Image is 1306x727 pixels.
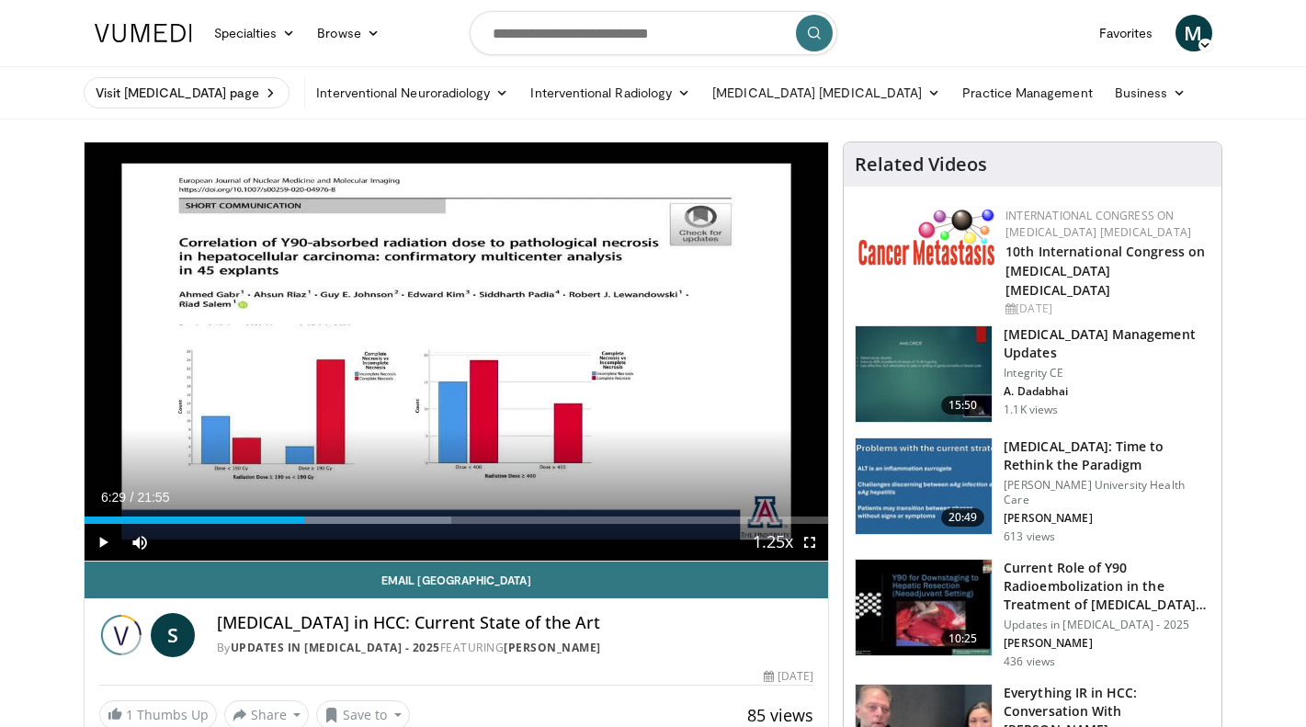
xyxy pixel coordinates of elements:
[95,24,192,42] img: VuMedi Logo
[121,524,158,561] button: Mute
[747,704,813,726] span: 85 views
[306,15,391,51] a: Browse
[1004,478,1210,507] p: [PERSON_NAME] University Health Care
[85,524,121,561] button: Play
[1004,559,1210,614] h3: Current Role of Y90 Radioembolization in the Treatment of [MEDICAL_DATA]…
[701,74,951,111] a: [MEDICAL_DATA] [MEDICAL_DATA]
[1004,511,1210,526] p: [PERSON_NAME]
[470,11,837,55] input: Search topics, interventions
[519,74,701,111] a: Interventional Radiology
[858,208,996,266] img: 6ff8bc22-9509-4454-a4f8-ac79dd3b8976.png.150x105_q85_autocrop_double_scale_upscale_version-0.2.png
[941,508,985,527] span: 20:49
[1004,636,1210,651] p: [PERSON_NAME]
[1004,384,1210,399] p: A. Dadabhai
[1004,403,1058,417] p: 1.1K views
[131,490,134,505] span: /
[855,153,987,176] h4: Related Videos
[764,668,813,685] div: [DATE]
[84,77,290,108] a: Visit [MEDICAL_DATA] page
[126,706,133,723] span: 1
[203,15,307,51] a: Specialties
[85,562,829,598] a: Email [GEOGRAPHIC_DATA]
[1005,243,1205,299] a: 10th International Congress on [MEDICAL_DATA] [MEDICAL_DATA]
[1088,15,1164,51] a: Favorites
[1004,654,1055,669] p: 436 views
[1004,618,1210,632] p: Updates in [MEDICAL_DATA] - 2025
[791,524,828,561] button: Fullscreen
[855,559,1210,669] a: 10:25 Current Role of Y90 Radioembolization in the Treatment of [MEDICAL_DATA]… Updates in [MEDIC...
[856,438,992,534] img: 47ed44b1-0fdc-4c81-9914-b2ec69ea4ee4.150x105_q85_crop-smart_upscale.jpg
[1004,437,1210,474] h3: [MEDICAL_DATA]: Time to Rethink the Paradigm
[951,74,1103,111] a: Practice Management
[1175,15,1212,51] a: M
[856,560,992,655] img: 2d2033d6-22bc-4187-b3a1-80a0c3f14cd7.150x105_q85_crop-smart_upscale.jpg
[217,640,814,656] div: By FEATURING
[941,396,985,415] span: 15:50
[1004,366,1210,381] p: Integrity CE
[151,613,195,657] a: S
[856,326,992,422] img: 8121a4fa-fc15-4415-b212-9043dbd65723.150x105_q85_crop-smart_upscale.jpg
[99,613,143,657] img: Updates in Interventional Radiology - 2025
[101,490,126,505] span: 6:29
[855,325,1210,423] a: 15:50 [MEDICAL_DATA] Management Updates Integrity CE A. Dadabhai 1.1K views
[1004,529,1055,544] p: 613 views
[1104,74,1198,111] a: Business
[504,640,601,655] a: [PERSON_NAME]
[217,613,814,633] h4: [MEDICAL_DATA] in HCC: Current State of the Art
[941,630,985,648] span: 10:25
[1005,301,1207,317] div: [DATE]
[305,74,519,111] a: Interventional Neuroradiology
[755,524,791,561] button: Playback Rate
[855,437,1210,544] a: 20:49 [MEDICAL_DATA]: Time to Rethink the Paradigm [PERSON_NAME] University Health Care [PERSON_N...
[85,142,829,562] video-js: Video Player
[1004,325,1210,362] h3: [MEDICAL_DATA] Management Updates
[137,490,169,505] span: 21:55
[1005,208,1191,240] a: International Congress on [MEDICAL_DATA] [MEDICAL_DATA]
[231,640,440,655] a: Updates in [MEDICAL_DATA] - 2025
[85,517,829,524] div: Progress Bar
